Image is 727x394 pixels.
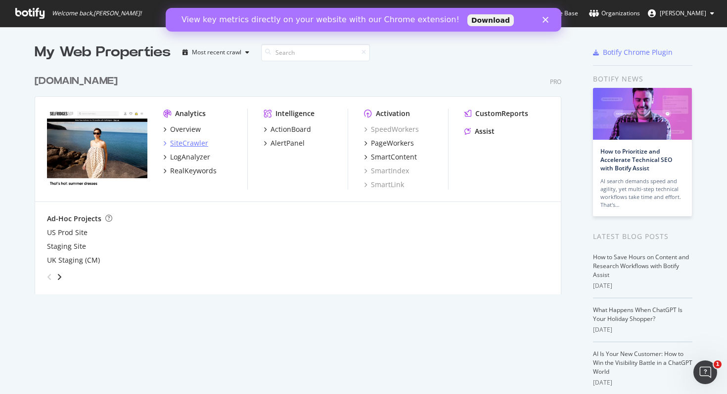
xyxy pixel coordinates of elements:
[593,88,692,140] img: How to Prioritize and Accelerate Technical SEO with Botify Assist
[163,124,201,134] a: Overview
[175,109,206,118] div: Analytics
[640,5,722,21] button: [PERSON_NAME]
[376,109,410,118] div: Activation
[364,180,404,190] a: SmartLink
[364,152,417,162] a: SmartContent
[163,152,210,162] a: LogAnalyzer
[550,78,561,86] div: Pro
[593,47,673,57] a: Botify Chrome Plugin
[593,350,692,376] a: AI Is Your New Customer: How to Win the Visibility Battle in a ChatGPT World
[475,109,528,118] div: CustomReports
[179,44,253,60] button: Most recent crawl
[475,126,495,136] div: Assist
[464,126,495,136] a: Assist
[163,138,208,148] a: SiteCrawler
[170,138,208,148] div: SiteCrawler
[600,147,672,172] a: How to Prioritize and Accelerate Technical SEO with Botify Assist
[364,138,414,148] a: PageWorkers
[43,269,56,285] div: angle-left
[170,124,201,134] div: Overview
[264,138,305,148] a: AlertPanel
[35,62,569,294] div: grid
[603,47,673,57] div: Botify Chrome Plugin
[660,9,706,17] span: Emilio Delgado
[714,360,722,368] span: 1
[264,124,311,134] a: ActionBoard
[371,138,414,148] div: PageWorkers
[35,74,118,88] div: [DOMAIN_NAME]
[35,74,122,88] a: [DOMAIN_NAME]
[364,166,409,176] a: SmartIndex
[170,152,210,162] div: LogAnalyzer
[275,109,315,118] div: Intelligence
[192,49,241,55] div: Most recent crawl
[56,272,63,282] div: angle-right
[371,152,417,162] div: SmartContent
[271,124,311,134] div: ActionBoard
[364,124,419,134] a: SpeedWorkers
[593,231,692,242] div: Latest Blog Posts
[35,42,171,62] div: My Web Properties
[271,138,305,148] div: AlertPanel
[170,166,217,176] div: RealKeywords
[166,8,561,32] iframe: Intercom live chat banner
[464,109,528,118] a: CustomReports
[47,109,147,189] img: www.selfridges.com
[593,306,682,323] a: What Happens When ChatGPT Is Your Holiday Shopper?
[600,177,684,209] div: AI search demands speed and agility, yet multi-step technical workflows take time and effort. Tha...
[593,281,692,290] div: [DATE]
[261,44,370,61] input: Search
[47,214,101,224] div: Ad-Hoc Projects
[693,360,717,384] iframe: Intercom live chat
[52,9,141,17] span: Welcome back, [PERSON_NAME] !
[593,253,689,279] a: How to Save Hours on Content and Research Workflows with Botify Assist
[47,241,86,251] a: Staging Site
[589,8,640,18] div: Organizations
[593,325,692,334] div: [DATE]
[593,74,692,84] div: Botify news
[47,228,88,237] a: US Prod Site
[593,378,692,387] div: [DATE]
[377,9,387,15] div: Close
[163,166,217,176] a: RealKeywords
[47,255,100,265] a: UK Staging (CM)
